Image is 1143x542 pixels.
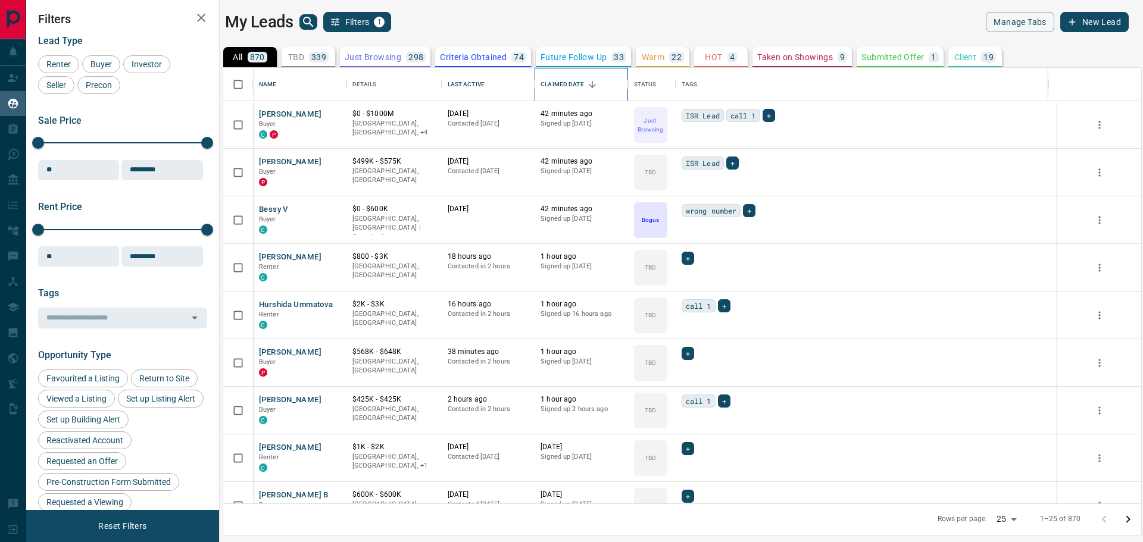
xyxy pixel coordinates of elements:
p: $800 - $3K [352,252,436,262]
span: + [767,109,771,121]
button: search button [299,14,317,30]
button: [PERSON_NAME] [259,156,321,168]
div: condos.ca [259,273,267,281]
h1: My Leads [225,12,293,32]
button: New Lead [1060,12,1129,32]
div: Status [628,68,676,101]
button: Hurshida Ummatova [259,299,333,311]
div: Investor [123,55,170,73]
p: Signed up [DATE] [541,452,622,462]
p: $499K - $575K [352,156,436,167]
p: [GEOGRAPHIC_DATA], [GEOGRAPHIC_DATA] [352,167,436,185]
div: Name [253,68,346,101]
button: more [1091,211,1108,229]
p: Contacted [DATE] [448,167,529,176]
p: TBD [645,501,656,510]
p: 1 hour ago [541,252,622,262]
p: TBD [645,263,656,272]
span: call 1 [686,300,711,312]
button: more [1091,449,1108,467]
p: Signed up [DATE] [541,119,622,129]
div: + [682,490,694,503]
p: 19 [983,53,994,61]
button: [PERSON_NAME] [259,252,321,263]
p: Contacted in 2 hours [448,262,529,271]
div: 25 [992,510,1020,528]
button: more [1091,116,1108,134]
p: 2 hours ago [448,394,529,405]
button: Bessy V [259,204,289,215]
div: Viewed a Listing [38,390,115,408]
div: Seller [38,76,74,94]
div: property.ca [270,130,278,139]
p: [DATE] [541,442,622,452]
div: Requested a Viewing [38,493,132,511]
p: $568K - $648K [352,347,436,357]
p: [GEOGRAPHIC_DATA], [GEOGRAPHIC_DATA] [352,262,436,280]
button: more [1091,259,1108,277]
button: [PERSON_NAME] B [259,490,329,501]
span: + [686,490,690,502]
p: 38 minutes ago [448,347,529,357]
button: [PERSON_NAME] [259,109,321,120]
p: Just Browsing [635,116,666,134]
span: call 1 [686,395,711,407]
p: 33 [614,53,624,61]
p: Just Browsing [345,53,401,61]
button: Open [186,309,203,326]
span: Buyer [259,406,276,413]
p: Signed up [DATE] [541,167,622,176]
div: Pre-Construction Form Submitted [38,473,179,491]
p: 870 [250,53,265,61]
div: + [718,299,730,312]
div: Reactivated Account [38,431,132,449]
p: $0 - $1000M [352,109,436,119]
p: TBD [645,358,656,367]
p: $0 - $600K [352,204,436,214]
p: [DATE] [448,109,529,119]
p: TBD [288,53,304,61]
div: Tags [682,68,698,101]
p: Signed up [DATE] [541,357,622,366]
span: Opportunity Type [38,349,111,361]
span: + [730,157,735,169]
span: Renter [259,453,279,461]
button: more [1091,354,1108,372]
span: Renter [259,263,279,271]
p: Contacted in 2 hours [448,357,529,366]
div: property.ca [259,368,267,377]
h2: Filters [38,12,207,26]
p: 1 [931,53,936,61]
p: Signed up [DATE] [541,214,622,224]
p: 42 minutes ago [541,109,622,119]
p: Contacted in 2 hours [448,405,529,414]
span: Reactivated Account [42,436,127,445]
div: Favourited a Listing [38,369,128,387]
div: condos.ca [259,225,267,234]
span: Buyer [259,120,276,128]
span: + [686,347,690,359]
p: Warm [642,53,665,61]
span: Return to Site [135,374,193,383]
p: Contacted [DATE] [448,500,529,509]
p: Future Follow Up [541,53,607,61]
button: [PERSON_NAME] [259,394,321,406]
p: 1 hour ago [541,347,622,357]
p: 4 [730,53,735,61]
p: 339 [311,53,326,61]
p: Bogus [642,215,659,224]
div: condos.ca [259,416,267,424]
div: Precon [77,76,120,94]
div: Details [352,68,377,101]
span: + [747,205,751,217]
p: Criteria Obtained [440,53,507,61]
p: $425K - $425K [352,394,436,405]
span: 1 [375,18,383,26]
p: Pickering [352,214,436,242]
button: more [1091,402,1108,419]
p: TBD [645,453,656,462]
span: Set up Listing Alert [122,394,199,403]
div: + [743,204,755,217]
p: 9 [840,53,845,61]
p: Rows per page: [938,514,988,524]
